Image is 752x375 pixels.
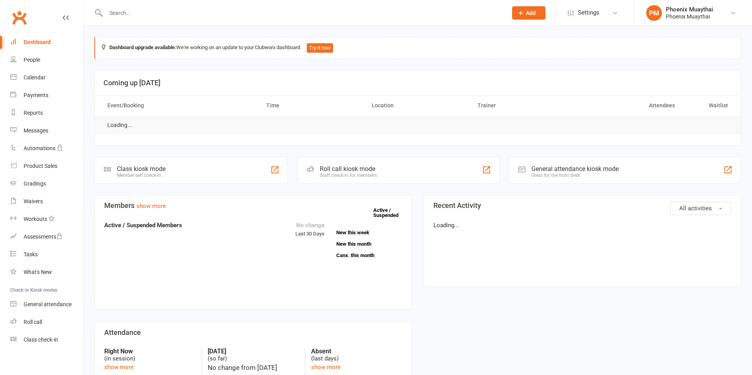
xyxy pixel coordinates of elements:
[666,13,713,20] div: Phoenix Muaythai
[117,165,166,173] div: Class kiosk mode
[24,39,51,45] div: Dashboard
[208,362,299,373] div: No change from [DATE]
[433,221,731,230] p: Loading...
[104,222,182,229] strong: Active / Suspended Members
[109,44,176,50] strong: Dashboard upgrade available:
[295,221,324,238] div: Last 30 Days
[682,96,735,116] th: Waitlist
[24,319,42,325] div: Roll call
[104,347,195,362] div: (in session)
[10,228,83,246] a: Assessments
[666,6,713,13] div: Phoenix Muaythai
[10,193,83,210] a: Waivers
[10,157,83,175] a: Product Sales
[670,202,731,215] button: All activities
[10,331,83,349] a: Class kiosk mode
[526,10,536,16] span: Add
[295,221,324,230] div: No change
[10,86,83,104] a: Payments
[10,69,83,86] a: Calendar
[103,79,732,87] h3: Coming up [DATE]
[10,246,83,263] a: Tasks
[117,173,166,178] div: Member self check-in
[10,51,83,69] a: People
[336,230,402,235] a: New this week
[576,96,682,116] th: Attendees
[10,140,83,157] a: Automations
[10,104,83,122] a: Reports
[433,202,731,210] h3: Recent Activity
[10,175,83,193] a: Gradings
[578,4,599,22] span: Settings
[307,43,333,53] button: Try it now
[373,202,408,224] a: Active / Suspended
[10,33,83,51] a: Dashboard
[24,336,58,343] div: Class check-in
[24,233,63,240] div: Assessments
[24,145,55,151] div: Automations
[136,202,166,210] a: show more
[9,8,29,28] a: Clubworx
[320,173,377,178] div: Staff check-in for members
[311,364,341,371] a: show more
[531,173,619,178] div: Great for the front desk
[24,198,43,204] div: Waivers
[336,241,402,246] a: New this month
[531,165,619,173] div: General attendance kiosk mode
[10,296,83,313] a: General attendance kiosk mode
[208,347,299,355] strong: [DATE]
[10,263,83,281] a: What's New
[208,347,299,362] div: (so far)
[24,127,48,134] div: Messages
[24,301,72,307] div: General attendance
[365,96,470,116] th: Location
[10,122,83,140] a: Messages
[259,96,365,116] th: Time
[100,116,139,134] td: Loading...
[104,329,402,336] h3: Attendance
[646,5,662,21] div: PM
[24,180,46,187] div: Gradings
[336,253,402,258] a: Canx. this month
[24,269,52,275] div: What's New
[24,110,43,116] div: Reports
[104,364,134,371] a: show more
[24,92,48,98] div: Payments
[100,96,259,116] th: Event/Booking
[24,57,40,63] div: People
[24,251,38,257] div: Tasks
[103,7,502,18] input: Search...
[24,74,46,81] div: Calendar
[679,205,712,212] span: All activities
[94,37,741,59] div: We're working on an update to your Clubworx dashboard.
[470,96,576,116] th: Trainer
[311,347,402,355] strong: Absent
[104,347,195,355] strong: Right Now
[512,6,546,20] button: Add
[10,210,83,228] a: Workouts
[24,216,47,222] div: Workouts
[320,165,377,173] div: Roll call kiosk mode
[104,202,402,210] h3: Members
[24,163,57,169] div: Product Sales
[311,347,402,362] div: (last days)
[10,313,83,331] a: Roll call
